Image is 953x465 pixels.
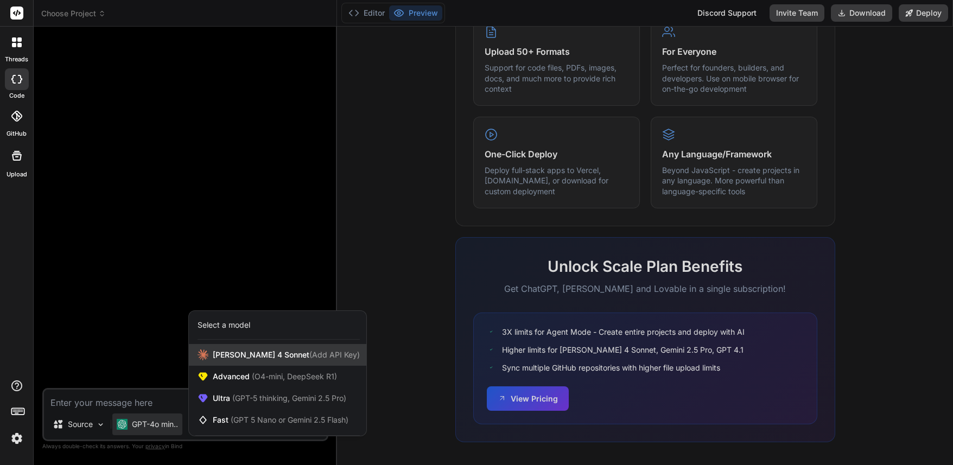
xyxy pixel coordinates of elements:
span: Advanced [213,371,337,382]
label: GitHub [7,129,27,138]
img: settings [8,429,26,448]
div: Select a model [198,320,250,330]
span: (GPT 5 Nano or Gemini 2.5 Flash) [231,415,348,424]
label: Upload [7,170,27,179]
span: Fast [213,415,348,425]
span: [PERSON_NAME] 4 Sonnet [213,349,360,360]
span: (Add API Key) [309,350,360,359]
span: (GPT-5 thinking, Gemini 2.5 Pro) [230,393,346,403]
label: code [9,91,24,100]
span: Ultra [213,393,346,404]
span: (O4-mini, DeepSeek R1) [250,372,337,381]
label: threads [5,55,28,64]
